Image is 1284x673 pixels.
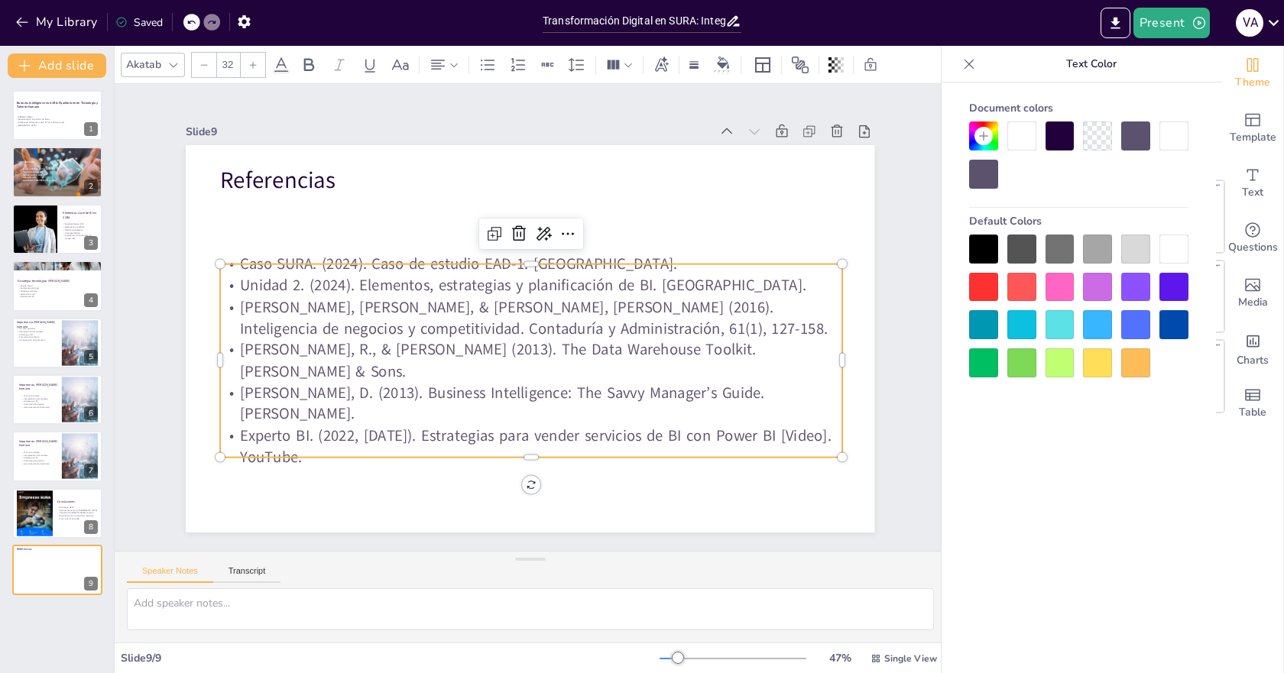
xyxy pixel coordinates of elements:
p: Interoperabilidad [62,231,98,235]
div: Default Colors [969,208,1188,235]
button: Present [1133,8,1210,38]
p: Caso SURA. (2024). Caso de estudio EAD-1. [GEOGRAPHIC_DATA]. [220,254,842,275]
div: https://cdn.sendsteps.com/images/slides/2025_07_09_03_35-Qd9Kh2cFQJbguHqm.pngEstrategia tecnológi... [12,260,102,311]
div: 4 [84,293,98,307]
strong: Business Intelligence en SURA: Equilibrio entre Tecnología y Talento Humano [17,101,98,109]
div: Slide 9 / 9 [121,651,660,665]
p: Humanización de la atención [17,338,57,341]
span: Transformación digital [23,170,43,173]
div: https://cdn.sendsteps.com/images/slides/2025_07_09_03_35-Gh0PNX9a0raFcbM5.jpegImportancia [PERSON... [12,318,102,368]
span: Charts [1237,352,1269,369]
p: • Especialización en Análisis de Datos [17,118,98,121]
p: Liderazgo en BI [17,333,57,336]
button: Speaker Notes [127,566,213,583]
div: 8 [84,520,98,534]
span: BI como [PERSON_NAME] estratégico [23,167,56,170]
p: Interpretación del contexto [21,454,62,457]
p: IA como asistente [21,394,62,397]
div: Border settings [686,53,702,77]
p: Importancia [PERSON_NAME] humano [57,511,98,514]
p: Equilibrio entre innovación y personas [57,514,98,517]
p: Conclusiones [57,500,98,504]
p: Aplicaciones analíticas [62,225,98,228]
button: Transcript [213,566,281,583]
div: Document colors [969,95,1188,121]
p: Analítica predictiva [18,290,99,293]
button: V A [1236,8,1263,38]
p: Importancia [PERSON_NAME] humano [17,320,57,328]
span: Table [1239,404,1266,421]
div: Add text boxes [1222,156,1283,211]
p: Estrategia de BI [57,506,98,509]
p: Dispositivos IoT [18,296,99,299]
span: Importancia [PERSON_NAME] humano [23,179,57,182]
p: Humanización de la atención [21,462,62,465]
div: Add charts and graphs [1222,321,1283,376]
p: Humanización de la atención [21,406,62,409]
p: Experto BI. (2022, [DATE]). Estrategias para vender servicios de BI con Power BI [Video]. YouTube. [220,425,842,468]
div: https://cdn.sendsteps.com/images/slides/2025_07_09_03_35-Gh0PNX9a0raFcbM5.jpegImportancia [PERSON... [12,374,102,425]
div: Background color [712,57,734,73]
p: Datawarehouse y ETL [62,223,98,226]
div: Change the overall theme [1222,46,1283,101]
p: Interpretación del contexto [21,397,62,400]
p: Plataforma Relevant [62,228,98,231]
div: V A [1236,9,1263,37]
div: Text effects [650,53,673,77]
div: Akatab [123,54,164,75]
p: Comunicación efectiva [21,403,62,406]
p: Importancia [PERSON_NAME] humano [19,383,60,391]
div: 9 [84,577,98,590]
p: Google Cloud [18,284,99,287]
div: 5 [84,350,98,364]
span: Position [791,56,809,74]
button: My Library [11,10,104,34]
div: Slide 9 [186,125,709,139]
div: 7 [84,464,98,477]
div: 9 [12,545,102,595]
div: Column Count [602,53,637,77]
p: IA como asistente [21,451,62,455]
p: Futuro de BI en SURA [57,517,98,520]
div: 6 [84,406,98,420]
input: Insert title [543,10,725,32]
p: Referencias [220,164,496,196]
div: Get real-time input from your audience [1222,211,1283,266]
button: Export to PowerPoint [1101,8,1130,38]
div: Add ready made slides [1222,101,1283,156]
span: Text [1242,184,1263,201]
p: • [GEOGRAPHIC_DATA] [17,124,98,127]
div: Saved [115,15,163,30]
div: https://cdn.sendsteps.com/images/logo/sendsteps_logo_white.pnghttps://cdn.sendsteps.com/images/lo... [12,147,102,197]
p: Comunicación efectiva [17,335,57,338]
div: 2 [84,180,98,193]
p: Referencias [17,547,53,552]
div: 1 [84,122,98,136]
p: [PERSON_NAME], D. (2013). Business Intelligence: The Savvy Manager’s Guide. [PERSON_NAME]. [220,382,842,425]
span: Questions [1228,239,1278,256]
div: https://cdn.sendsteps.com/images/slides/2025_07_09_03_35--QEMIipoenj4-_lx.jpegElementos clave de ... [12,204,102,254]
button: Add slide [8,53,106,78]
p: Aplicación móvil [18,293,99,296]
p: • Inteligencia de Negocios para la Toma de Decisiones [17,121,98,125]
p: Elementos clave de BI en SURA [63,211,99,219]
p: Automatización legal [18,287,99,290]
span: Caso de estudio: SURA [23,173,43,176]
div: 47 % [822,651,858,665]
p: Importancia de la atención en tiempo real [62,234,98,239]
p: Interpretación del contexto [17,330,57,333]
span: Preguntas clave [23,176,37,179]
p: Liderazgo en BI [21,457,62,460]
div: Add images, graphics, shapes or video [1222,266,1283,321]
div: Business Intelligence en SURA: Equilibrio entre Tecnología y Talento Humano• [PERSON_NAME]• Espec... [12,90,102,141]
p: Importancia [PERSON_NAME] humano [19,439,60,448]
p: Aprovechamiento de [GEOGRAPHIC_DATA] [57,509,98,512]
span: Theme [1235,74,1270,91]
p: Text Color [981,46,1201,83]
p: Estrategia tecnológica [PERSON_NAME] [18,279,99,283]
p: • [PERSON_NAME] [17,115,98,118]
p: Liderazgo en BI [21,400,62,403]
p: [PERSON_NAME], [PERSON_NAME], & [PERSON_NAME], [PERSON_NAME] (2016). Inteligencia de negocios y c... [220,296,842,339]
p: IA como asistente [17,327,57,330]
span: Single View [884,652,937,665]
